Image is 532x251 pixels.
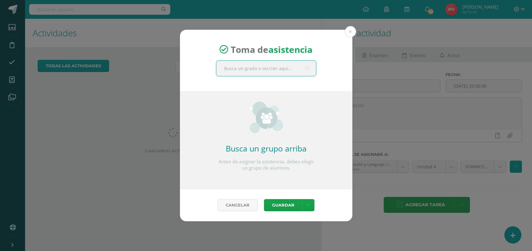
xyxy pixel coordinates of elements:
[345,26,356,37] button: Close (Esc)
[249,102,283,133] img: groups_small.png
[216,143,316,154] h2: Busca un grupo arriba
[216,159,316,171] p: Antes de asignar la asistencia, debes elegir un grupo de alumnos.
[264,199,302,211] button: Guardar
[268,44,313,55] strong: asistencia
[216,61,316,76] input: Busca un grado o sección aquí...
[218,199,258,211] a: Cancelar
[231,44,313,55] span: Toma de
